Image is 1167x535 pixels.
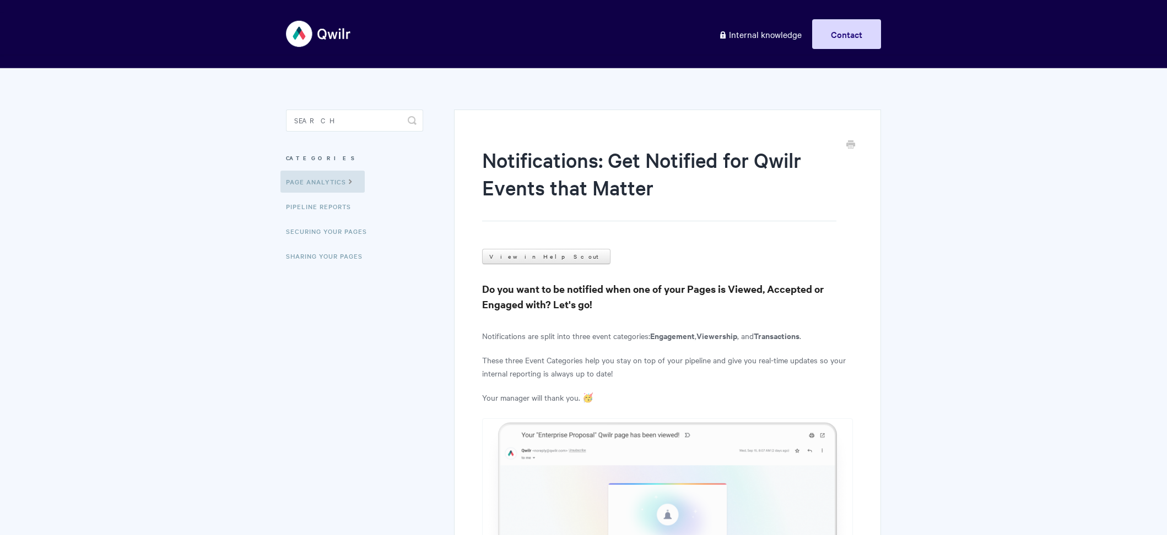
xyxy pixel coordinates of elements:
a: Pipeline reports [286,195,359,217]
a: Page Analytics [280,171,365,193]
a: Internal knowledge [710,19,810,49]
a: Print this Article [846,139,855,151]
b: Transactions [754,330,799,341]
a: Contact [812,19,881,49]
input: Search [286,110,423,132]
img: Qwilr Help Center [286,13,352,54]
b: Viewership [696,330,737,341]
b: Engagement [650,330,695,341]
h3: Categories [286,148,423,168]
p: Your manager will thank you. 🥳 [482,391,853,404]
a: Sharing Your Pages [286,245,371,267]
h1: Notifications: Get Notified for Qwilr Events that Matter [482,146,836,221]
a: View in Help Scout [482,249,610,264]
p: Notifications are split into three event categories: , , and . [482,329,853,342]
p: These three Event Categories help you stay on top of your pipeline and give you real-time updates... [482,353,853,380]
a: Securing Your Pages [286,220,375,242]
h3: Do you want to be notified when one of your Pages is Viewed, Accepted or Engaged with? Let's go! [482,281,853,312]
